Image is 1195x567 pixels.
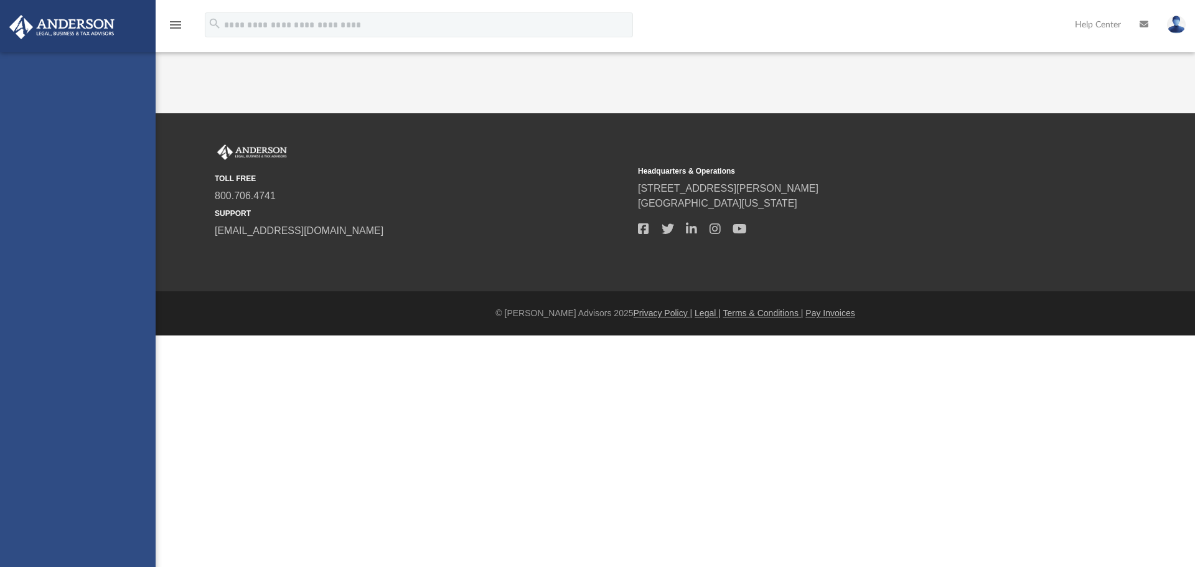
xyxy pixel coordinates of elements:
a: 800.706.4741 [215,190,276,201]
a: Legal | [695,308,721,318]
a: menu [168,24,183,32]
i: menu [168,17,183,32]
small: TOLL FREE [215,173,629,184]
div: © [PERSON_NAME] Advisors 2025 [156,307,1195,320]
img: Anderson Advisors Platinum Portal [215,144,289,161]
a: [STREET_ADDRESS][PERSON_NAME] [638,183,818,194]
a: [GEOGRAPHIC_DATA][US_STATE] [638,198,797,209]
i: search [208,17,222,30]
a: [EMAIL_ADDRESS][DOMAIN_NAME] [215,225,383,236]
small: Headquarters & Operations [638,166,1052,177]
img: User Pic [1167,16,1186,34]
a: Privacy Policy | [634,308,693,318]
a: Terms & Conditions | [723,308,804,318]
small: SUPPORT [215,208,629,219]
a: Pay Invoices [805,308,855,318]
img: Anderson Advisors Platinum Portal [6,15,118,39]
